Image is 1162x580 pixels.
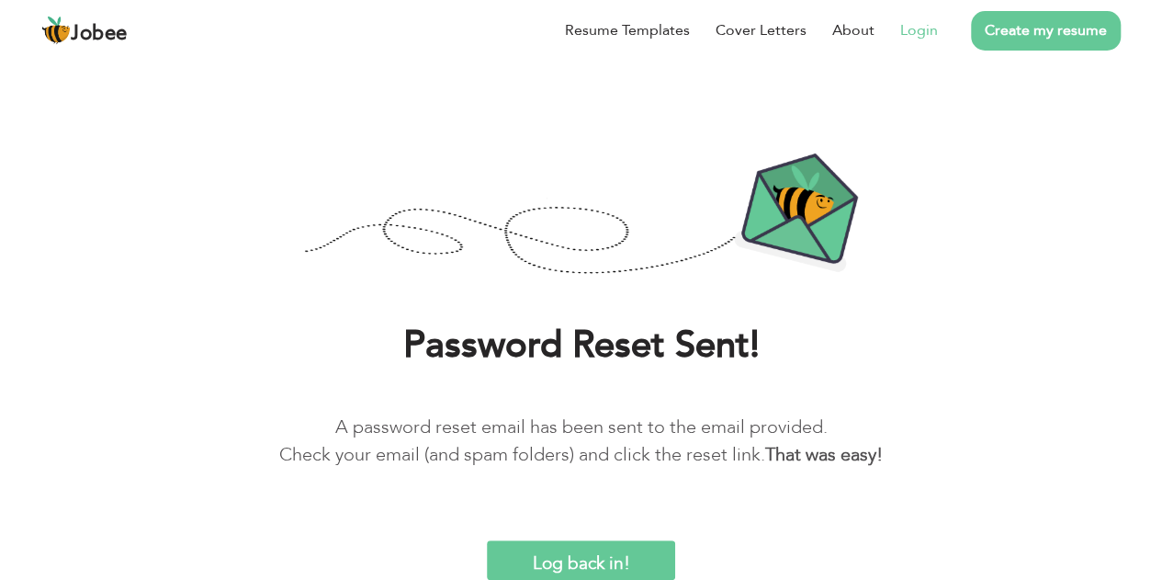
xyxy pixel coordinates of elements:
[41,16,128,45] a: Jobee
[71,24,128,44] span: Jobee
[971,11,1121,51] a: Create my resume
[41,16,71,45] img: jobee.io
[716,19,807,41] a: Cover Letters
[765,442,883,467] b: That was easy!
[832,19,874,41] a: About
[565,19,690,41] a: Resume Templates
[28,414,1134,469] p: A password reset email has been sent to the email provided. Check your email (and spam folders) a...
[304,153,858,278] img: Password-Reset-Confirmation.png
[900,19,938,41] a: Login
[28,322,1134,370] h1: Password Reset Sent!
[487,540,676,580] input: Log back in!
